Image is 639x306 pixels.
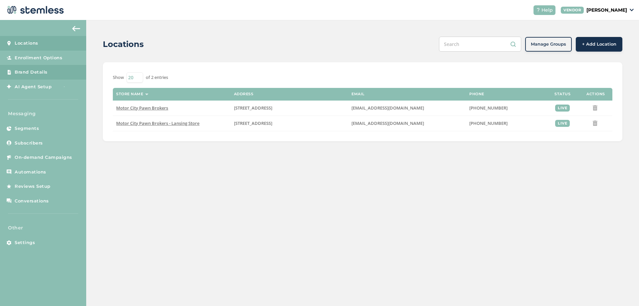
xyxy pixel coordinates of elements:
[554,92,570,96] label: Status
[531,41,566,48] span: Manage Groups
[351,92,365,96] label: Email
[15,140,43,147] span: Subscribers
[15,239,35,246] span: Settings
[561,7,584,14] div: VENDOR
[15,198,49,204] span: Conversations
[116,120,199,126] span: Motor City Pawn Brokers - Lansing Store
[15,125,39,132] span: Segments
[234,92,254,96] label: Address
[555,120,570,127] div: live
[15,69,48,76] span: Brand Details
[582,41,616,48] span: + Add Location
[15,169,46,175] span: Automations
[116,92,143,96] label: Store name
[469,120,508,126] span: [PHONE_NUMBER]
[469,121,542,126] label: (586) 855-6275
[469,105,542,111] label: (586) 855-6275
[234,120,272,126] span: [STREET_ADDRESS]
[351,105,424,111] span: [EMAIL_ADDRESS][DOMAIN_NAME]
[630,9,634,11] img: icon_down-arrow-small-66adaf34.svg
[439,37,521,52] input: Search
[57,80,70,93] img: glitter-stars-b7820f95.gif
[576,37,622,52] button: + Add Location
[5,3,64,17] img: logo-dark-0685b13c.svg
[116,105,168,111] span: Motor City Pawn Brokers
[234,105,272,111] span: [STREET_ADDRESS]
[555,105,570,112] div: live
[113,74,124,81] label: Show
[469,105,508,111] span: [PHONE_NUMBER]
[15,55,62,61] span: Enrollment Options
[351,105,463,111] label: mark@motorcitypawnbrokers.com
[351,120,424,126] span: [EMAIL_ADDRESS][DOMAIN_NAME]
[146,74,168,81] label: of 2 entries
[606,274,639,306] iframe: Chat Widget
[145,94,148,95] img: icon-sort-1e1d7615.svg
[469,92,484,96] label: Phone
[15,84,52,90] span: AI Agent Setup
[103,38,144,50] h2: Locations
[15,40,38,47] span: Locations
[116,105,227,111] label: Motor City Pawn Brokers
[541,7,553,14] span: Help
[586,7,627,14] p: [PERSON_NAME]
[525,37,572,52] button: Manage Groups
[536,8,540,12] img: icon-help-white-03924b79.svg
[579,88,612,101] th: Actions
[15,183,51,190] span: Reviews Setup
[351,121,463,126] label: mark@motorcitypawnbrokers.com
[116,121,227,126] label: Motor City Pawn Brokers - Lansing Store
[234,105,345,111] label: 1544 East 8 Mile Road
[15,154,72,161] span: On-demand Campaigns
[234,121,345,126] label: 1544 East Eight Mile Road
[72,26,80,31] img: icon-arrow-back-accent-c549486e.svg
